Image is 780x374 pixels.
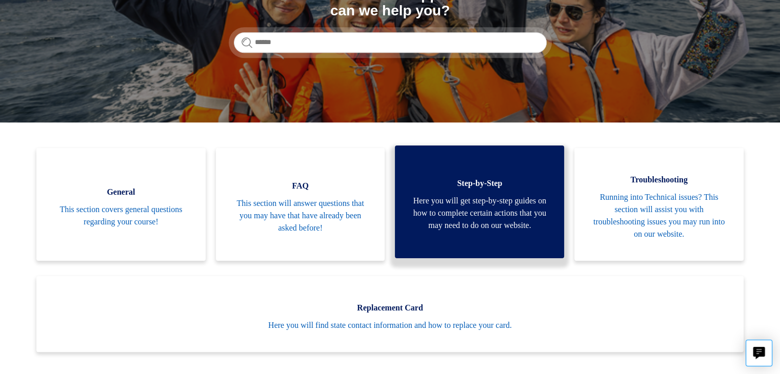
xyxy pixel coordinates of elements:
span: Running into Technical issues? This section will assist you with troubleshooting issues you may r... [590,191,728,240]
span: Replacement Card [52,302,728,314]
a: Replacement Card Here you will find state contact information and how to replace your card. [36,276,744,352]
a: General This section covers general questions regarding your course! [36,148,206,261]
input: Search [234,32,547,53]
span: Step-by-Step [410,177,549,190]
span: Here you will find state contact information and how to replace your card. [52,319,728,331]
span: Here you will get step-by-step guides on how to complete certain actions that you may need to do ... [410,195,549,232]
a: Step-by-Step Here you will get step-by-step guides on how to complete certain actions that you ma... [395,146,564,258]
span: General [52,186,190,198]
a: Troubleshooting Running into Technical issues? This section will assist you with troubleshooting ... [574,148,744,261]
span: This section covers general questions regarding your course! [52,203,190,228]
button: Live chat [746,340,772,366]
span: This section will answer questions that you may have that have already been asked before! [231,197,370,234]
span: FAQ [231,180,370,192]
span: Troubleshooting [590,174,728,186]
a: FAQ This section will answer questions that you may have that have already been asked before! [216,148,385,261]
